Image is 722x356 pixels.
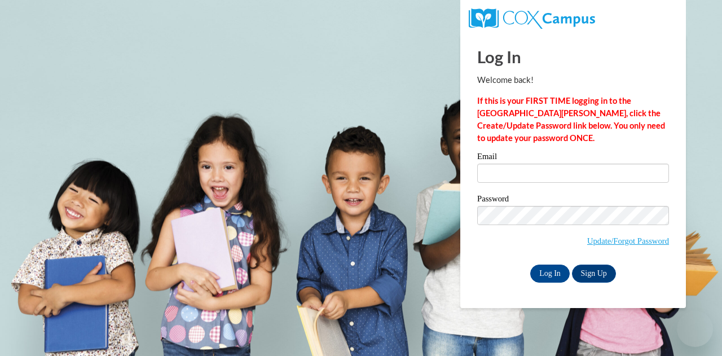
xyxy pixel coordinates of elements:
[677,311,713,347] iframe: Button to launch messaging window
[572,265,616,283] a: Sign Up
[587,236,669,245] a: Update/Forgot Password
[477,195,669,206] label: Password
[530,265,570,283] input: Log In
[469,8,595,29] img: COX Campus
[477,96,665,143] strong: If this is your FIRST TIME logging in to the [GEOGRAPHIC_DATA][PERSON_NAME], click the Create/Upd...
[477,152,669,164] label: Email
[477,74,669,86] p: Welcome back!
[477,45,669,68] h1: Log In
